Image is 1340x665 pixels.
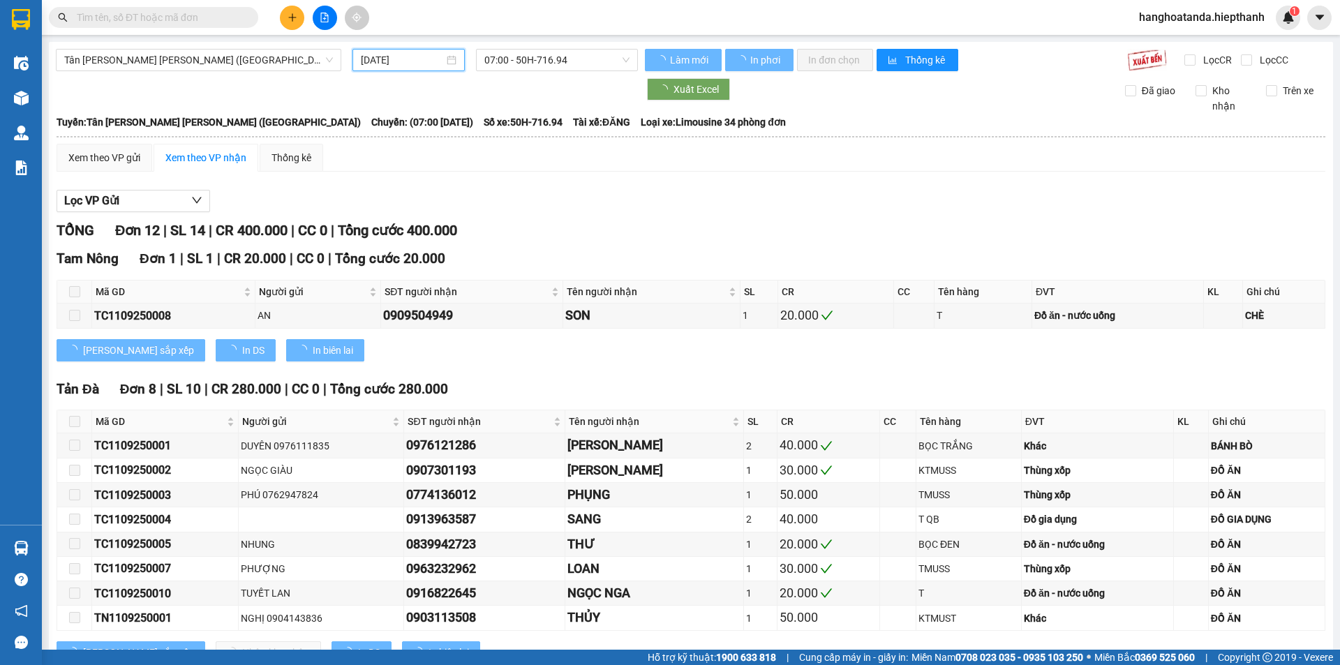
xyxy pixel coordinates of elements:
[406,583,563,603] div: 0916822645
[385,284,548,299] span: SĐT người nhận
[160,381,163,397] span: |
[361,52,444,68] input: 11/09/2025
[746,511,775,527] div: 2
[820,464,833,477] span: check
[716,652,776,663] strong: 1900 633 818
[94,307,253,324] div: TC1109250008
[821,309,833,322] span: check
[216,222,288,239] span: CR 400.000
[1207,83,1256,114] span: Kho nhận
[567,559,741,578] div: LOAN
[288,13,297,22] span: plus
[217,251,221,267] span: |
[320,13,329,22] span: file-add
[335,251,445,267] span: Tổng cước 20.000
[404,532,565,557] td: 0839942723
[68,647,83,657] span: loading
[820,562,833,575] span: check
[406,485,563,505] div: 0774136012
[216,641,321,664] button: Nhập kho nhận
[955,652,1083,663] strong: 0708 023 035 - 0935 103 250
[780,509,877,529] div: 40.000
[567,608,741,627] div: THỦY
[567,435,741,455] div: [PERSON_NAME]
[565,433,744,458] td: ANH DUY
[297,345,313,354] span: loading
[1211,611,1323,626] div: ĐỒ ĂN
[167,381,201,397] span: SL 10
[298,222,327,239] span: CC 0
[1290,6,1300,16] sup: 1
[799,650,908,665] span: Cung cấp máy in - giấy in:
[820,538,833,551] span: check
[918,511,1019,527] div: T QB
[647,78,730,100] button: Xuất Excel
[740,281,778,304] th: SL
[227,345,242,354] span: loading
[408,414,551,429] span: SĐT người nhận
[780,608,877,627] div: 50.000
[746,438,775,454] div: 2
[645,49,722,71] button: Làm mới
[918,611,1019,626] div: KTMUST
[1128,8,1276,26] span: hanghoatanda.hiepthanh
[345,6,369,30] button: aim
[406,435,563,455] div: 0976121286
[1024,487,1171,502] div: Thùng xốp
[484,114,563,130] span: Số xe: 50H-716.94
[1024,611,1171,626] div: Khác
[780,535,877,554] div: 20.000
[746,463,775,478] div: 1
[241,487,402,502] div: PHÚ 0762947824
[569,414,729,429] span: Tên người nhận
[780,306,891,325] div: 20.000
[1282,11,1295,24] img: icon-new-feature
[358,645,380,660] span: In DS
[567,509,741,529] div: SANG
[750,52,782,68] span: In phơi
[57,117,361,128] b: Tuyến: Tân [PERSON_NAME] [PERSON_NAME] ([GEOGRAPHIC_DATA])
[404,458,565,483] td: 0907301193
[1245,308,1323,323] div: CHÈ
[670,52,710,68] span: Làm mới
[64,192,119,209] span: Lọc VP Gửi
[241,585,402,601] div: TUYẾT LAN
[94,609,236,627] div: TN1109250001
[880,410,916,433] th: CC
[1211,438,1323,454] div: BÁNH BÒ
[1024,561,1171,576] div: Thùng xốp
[1292,6,1297,16] span: 1
[140,251,177,267] span: Đơn 1
[1034,308,1201,323] div: Đồ ăn - nước uống
[371,114,473,130] span: Chuyến: (07:00 [DATE])
[916,410,1022,433] th: Tên hàng
[567,461,741,480] div: [PERSON_NAME]
[567,583,741,603] div: NGỌC NGA
[736,55,748,65] span: loading
[191,195,202,206] span: down
[14,56,29,70] img: warehouse-icon
[1127,49,1167,71] img: 9k=
[92,433,239,458] td: TC1109250001
[1024,511,1171,527] div: Đồ gia dụng
[1024,585,1171,601] div: Đồ ăn - nước uống
[92,532,239,557] td: TC1109250005
[820,587,833,599] span: check
[746,585,775,601] div: 1
[777,410,880,433] th: CR
[567,535,741,554] div: THƯ
[57,381,99,397] span: Tản Đà
[241,438,402,454] div: DUYÊN 0976111835
[77,10,241,25] input: Tìm tên, số ĐT hoặc mã đơn
[57,251,119,267] span: Tam Nông
[94,511,236,528] div: TC1109250004
[94,560,236,577] div: TC1109250007
[297,251,325,267] span: CC 0
[565,532,744,557] td: THƯ
[323,381,327,397] span: |
[820,440,833,452] span: check
[658,84,673,94] span: loading
[258,308,378,323] div: AN
[1032,281,1204,304] th: ĐVT
[413,647,429,657] span: loading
